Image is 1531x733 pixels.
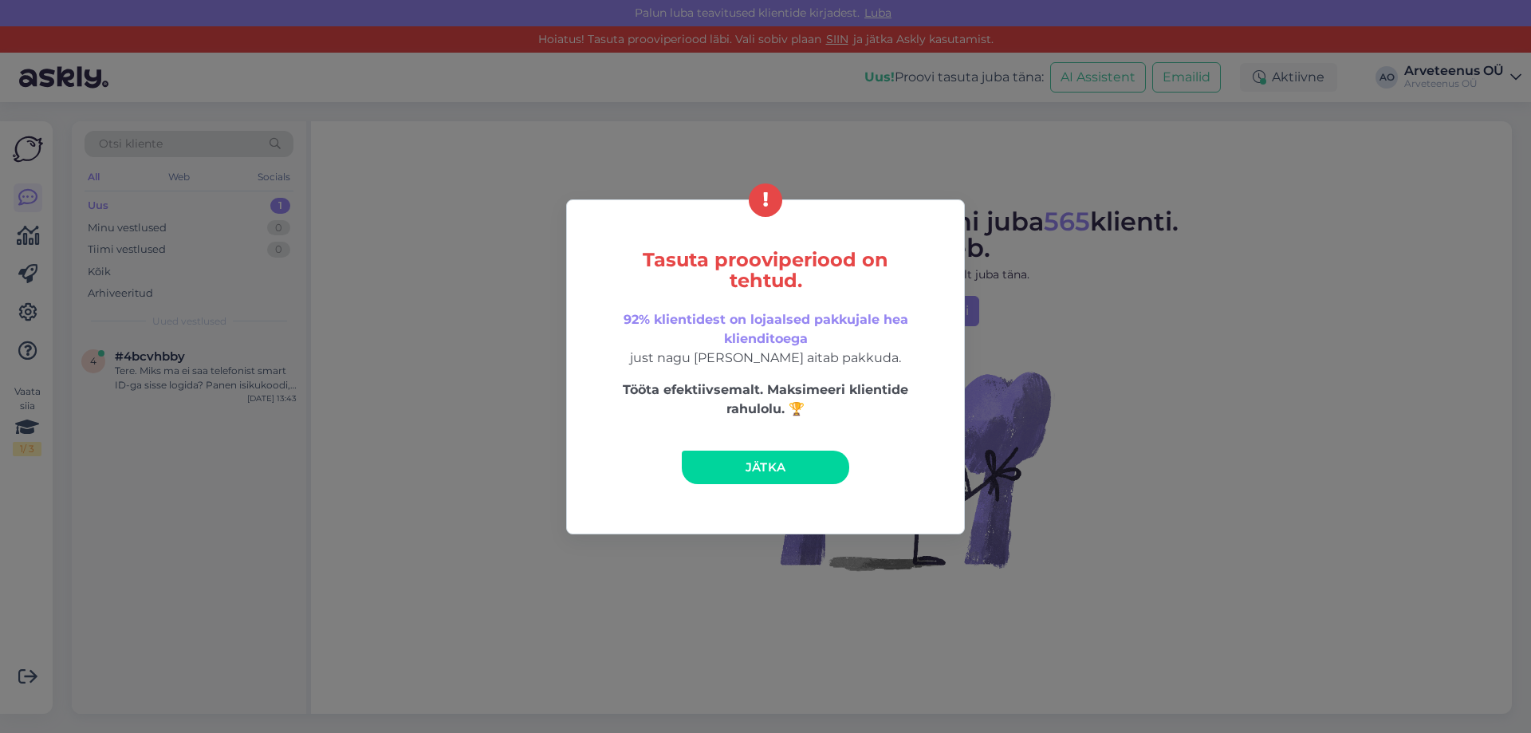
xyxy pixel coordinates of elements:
[600,310,931,368] p: just nagu [PERSON_NAME] aitab pakkuda.
[600,250,931,291] h5: Tasuta prooviperiood on tehtud.
[682,451,849,484] a: Jätka
[746,459,786,475] span: Jätka
[600,380,931,419] p: Tööta efektiivsemalt. Maksimeeri klientide rahulolu. 🏆
[624,312,908,346] span: 92% klientidest on lojaalsed pakkujale hea klienditoega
